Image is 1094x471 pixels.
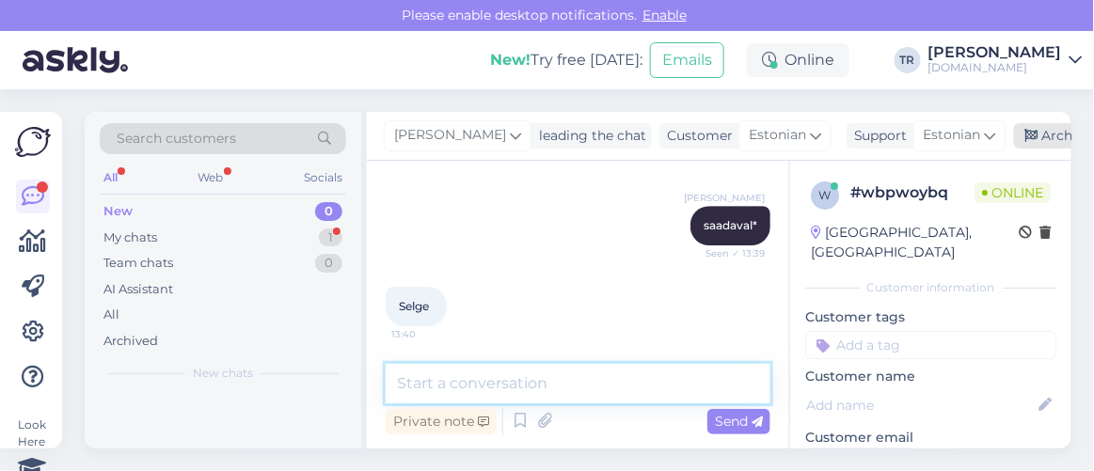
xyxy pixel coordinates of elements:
div: [GEOGRAPHIC_DATA], [GEOGRAPHIC_DATA] [811,223,1019,262]
div: Try free [DATE]: [490,49,642,71]
b: New! [490,51,531,69]
img: Askly Logo [15,127,51,157]
div: Archived [103,332,158,351]
div: leading the chat [531,126,646,146]
div: All [100,165,121,190]
div: Socials [300,165,346,190]
span: Send [715,413,763,430]
div: AI Assistant [103,280,173,299]
div: # wbpwoybq [850,181,975,204]
input: Add name [806,395,1035,416]
p: Customer email [805,428,1056,447]
div: [PERSON_NAME] [928,45,1062,60]
div: Web [195,165,228,190]
button: Emails [650,42,724,78]
div: 1 [319,228,342,247]
span: Estonian [749,125,806,146]
div: My chats [103,228,157,247]
p: Customer tags [805,307,1056,327]
span: Selge [399,299,429,313]
div: 0 [315,202,342,221]
div: Team chats [103,254,173,273]
a: [PERSON_NAME][DOMAIN_NAME] [928,45,1083,75]
input: Add a tag [805,331,1056,359]
span: Search customers [117,129,236,149]
div: All [103,306,119,324]
div: TR [895,47,921,73]
span: 13:40 [391,327,462,341]
span: Enable [637,7,692,24]
span: w [819,188,832,202]
div: Private note [386,409,497,434]
div: [DOMAIN_NAME] [928,60,1062,75]
p: Customer name [805,367,1056,386]
span: [PERSON_NAME] [394,125,506,146]
div: Customer information [805,279,1056,296]
span: saadaval* [704,218,757,232]
span: New chats [193,365,253,382]
div: New [103,202,133,221]
div: Customer [659,126,733,146]
div: Support [847,126,908,146]
span: Seen ✓ 13:39 [694,246,765,260]
span: [PERSON_NAME] [684,191,765,205]
div: Online [747,43,849,77]
span: Online [975,182,1051,203]
div: 0 [315,254,342,273]
span: Estonian [924,125,981,146]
